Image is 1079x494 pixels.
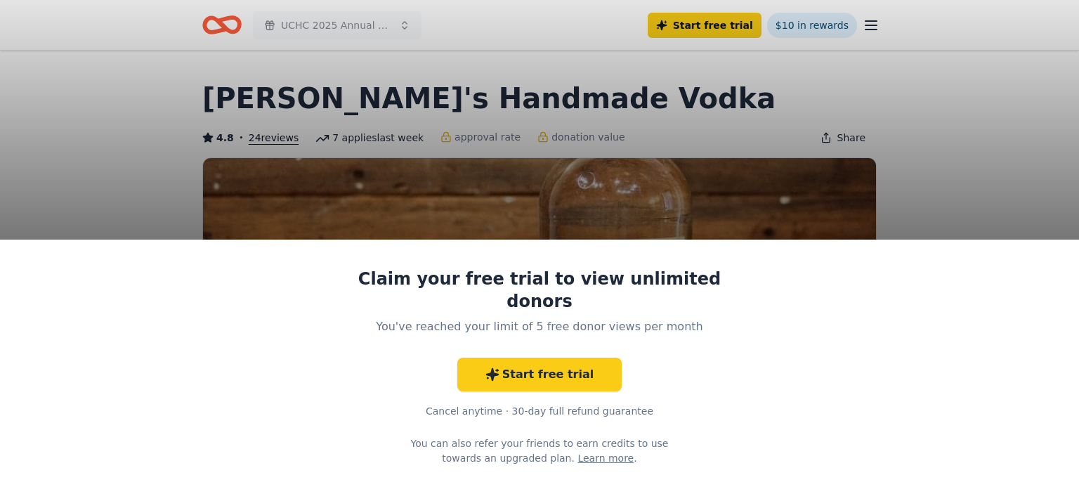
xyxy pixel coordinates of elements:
a: Start free trial [457,358,622,391]
div: Cancel anytime · 30-day full refund guarantee [357,403,722,420]
div: You can also refer your friends to earn credits to use towards an upgraded plan. . [396,436,683,466]
div: You've reached your limit of 5 free donor views per month [374,318,705,335]
div: Claim your free trial to view unlimited donors [357,268,722,313]
a: Learn more [577,451,634,466]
